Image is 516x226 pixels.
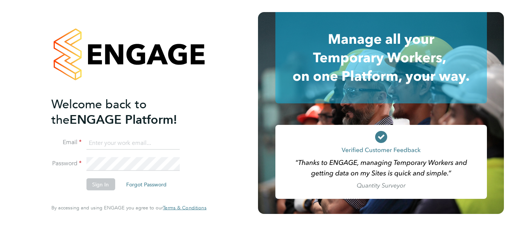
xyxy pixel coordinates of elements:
[120,178,173,191] button: Forgot Password
[51,204,206,211] span: By accessing and using ENGAGE you agree to our
[51,138,82,146] label: Email
[51,160,82,168] label: Password
[163,205,206,211] a: Terms & Conditions
[51,96,199,127] h2: ENGAGE Platform!
[86,178,115,191] button: Sign In
[51,97,147,127] span: Welcome back to the
[86,136,179,150] input: Enter your work email...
